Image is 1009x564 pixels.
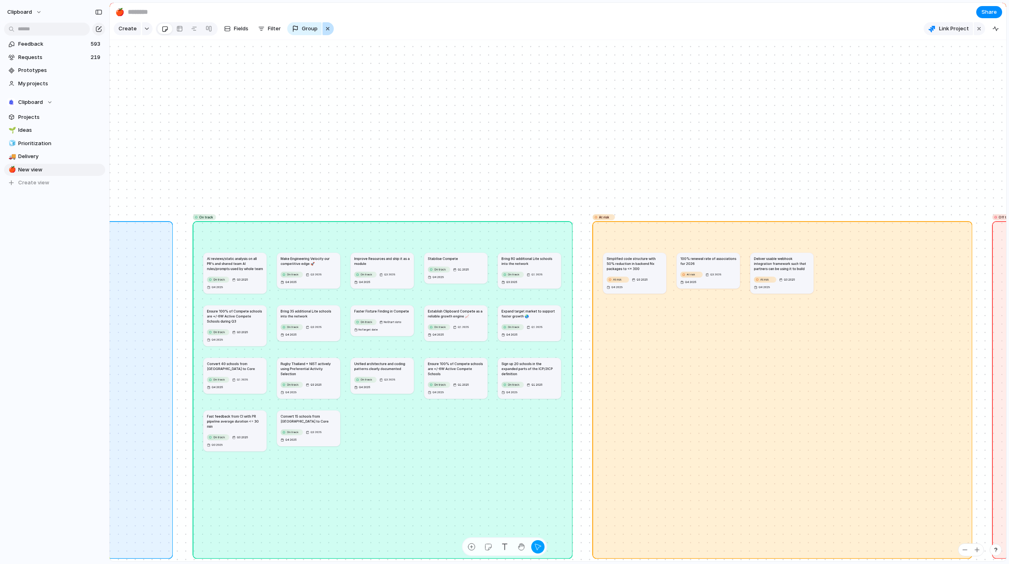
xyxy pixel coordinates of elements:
span: Q3 2025 [210,442,224,447]
span: Q1 2025 [530,272,544,277]
a: Requests219 [4,51,105,63]
button: Q3 2025 [704,271,723,278]
button: Q4 2025 [206,336,225,343]
span: Q4 2025 [358,384,371,389]
button: On track [353,376,377,383]
button: Link Project [924,22,973,35]
button: At risk [606,276,630,283]
a: Feedback593 [4,38,105,50]
span: On track [213,330,225,334]
span: Q4 2025 [210,337,224,342]
button: 🍎 [7,166,15,174]
h1: Unified architecture and coding patterns clearly documented [354,361,410,371]
div: 🍎New view [4,164,105,176]
h1: Bring 80 additional Lite schools into the network [502,256,557,266]
button: Group [287,22,322,35]
span: Q3 2025 [383,377,396,382]
button: Q3 2025 [231,276,250,283]
button: On track [427,323,451,330]
span: On track [434,382,446,387]
span: On track [287,382,299,387]
span: Feedback [18,40,88,48]
span: Link Project [939,25,969,33]
span: Q1 2025 [530,325,544,330]
button: Q3 2025 [206,441,225,448]
button: On track [280,381,304,388]
button: On track [353,319,377,325]
div: 🌱 [8,126,14,135]
button: Q1 2025 [526,381,545,388]
span: Q3 2025 [505,279,518,284]
span: Delivery [18,152,102,161]
div: 🍎 [8,165,14,174]
span: Clipboard [18,98,43,106]
span: Q3 2025 [236,330,249,334]
span: Q1 2025 [457,382,470,387]
span: Share [981,8,997,16]
span: New view [18,166,102,174]
button: On track [500,323,525,330]
span: Q4 2025 [505,332,518,337]
button: On track [500,271,525,278]
button: On track [280,271,304,278]
h1: Convert 40 schools from [GEOGRAPHIC_DATA] to Core [207,361,263,371]
a: 🧊Prioritization [4,137,105,150]
button: Filter [255,22,284,35]
span: Q4 2025 [684,279,697,284]
button: On track [427,266,451,273]
span: Q4 2025 [284,390,297,395]
span: On track [434,267,446,271]
button: Q1 2025 [452,266,471,273]
button: On track [500,381,525,388]
button: Q4 2025 [280,436,299,443]
button: Q1 2025 [526,271,545,278]
h1: Ensure 100% of Compete schools are +/-6W Active Compete Schools during Q3 [207,308,263,323]
button: Q1 2025 [526,323,545,330]
button: On track [206,276,230,283]
button: Create [114,22,141,35]
button: 🧊 [7,139,15,148]
button: Q4 2025 [606,284,625,291]
button: Q4 2025 [280,389,299,396]
button: On track [427,381,451,388]
h1: Improve Resources and ship it as a module [354,256,410,266]
span: Requests [18,53,88,61]
button: Q4 2025 [353,279,372,285]
button: Q3 2025 [305,323,324,330]
span: Q4 2025 [358,279,371,284]
span: Q4 2025 [431,332,445,337]
span: On track [213,435,225,439]
span: On track [213,378,225,382]
button: Q3 2025 [378,376,397,383]
div: 🍎 [115,6,124,17]
h1: Convert 15 schools from [GEOGRAPHIC_DATA] to Core [281,414,337,424]
button: Q1 2025 [231,376,250,383]
span: Fields [234,25,248,33]
button: Q1 2025 [452,323,471,330]
span: At risk [687,272,695,277]
h1: Faster Fixture Finding in Compete [354,308,409,313]
h1: Stabilise Compete [428,256,458,261]
span: Q3 2025 [236,435,249,439]
div: 🚚 [8,152,14,161]
h1: Ensure 100% of Compete schools are +/-6W Active Compete Schools [428,361,484,376]
h1: Rugby Thailand + NIST actively using Preferential Activity Selection [281,361,337,376]
button: Q3 2025 [500,279,519,285]
button: NoTarget date [353,326,379,333]
span: Q3 2025 [236,277,249,282]
button: Q3 2025 [305,429,324,435]
span: clipboard [7,8,32,16]
span: 593 [91,40,102,48]
a: Projects [4,111,105,123]
button: Q4 2025 [427,274,446,281]
span: Q4 2025 [610,285,623,289]
button: Q1 2025 [452,381,471,388]
span: Q4 2025 [431,275,445,279]
button: Q4 2025 [679,279,698,285]
button: Create view [4,177,105,189]
div: 🚚Delivery [4,150,105,163]
button: Q4 2025 [280,279,299,285]
button: Q3 2025 [231,434,250,441]
span: On track [287,430,299,434]
button: Q4 2025 [427,331,446,338]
